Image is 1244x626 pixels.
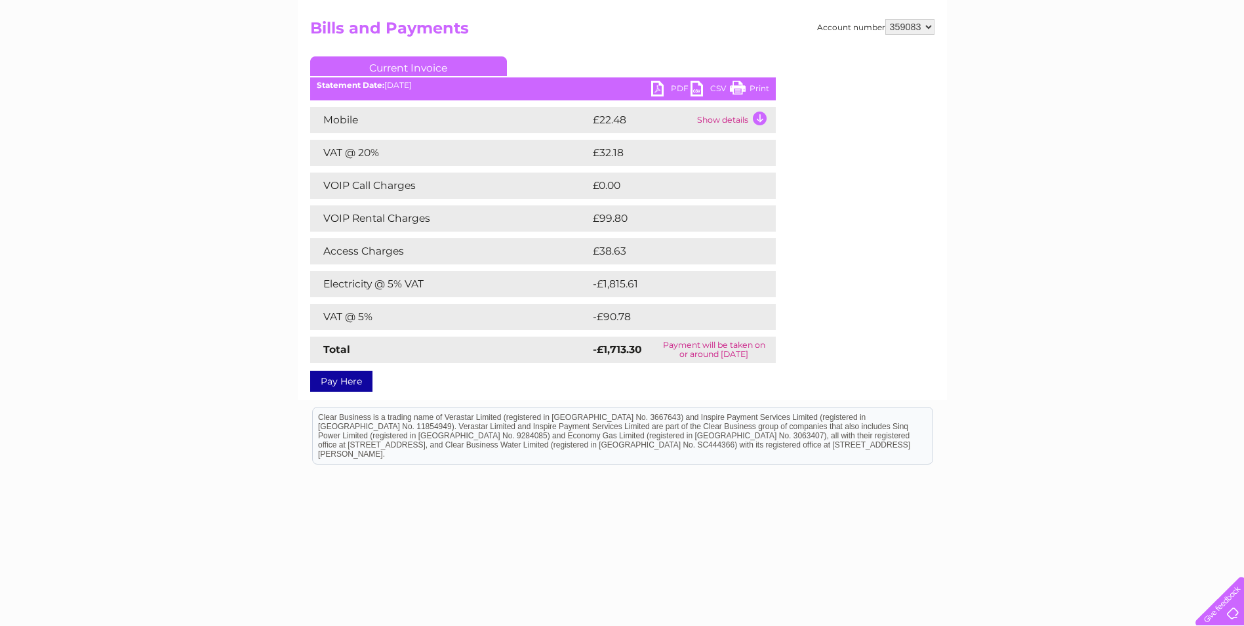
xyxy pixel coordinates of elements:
td: Access Charges [310,238,590,264]
td: Payment will be taken on or around [DATE] [652,337,776,363]
td: £99.80 [590,205,750,232]
a: Current Invoice [310,56,507,76]
strong: Total [323,343,350,356]
td: -£1,815.61 [590,271,755,297]
a: Energy [1046,56,1075,66]
td: £0.00 [590,173,746,199]
a: Log out [1201,56,1232,66]
a: Telecoms [1083,56,1122,66]
a: Print [730,81,769,100]
td: Electricity @ 5% VAT [310,271,590,297]
td: VOIP Rental Charges [310,205,590,232]
td: £32.18 [590,140,748,166]
b: Statement Date: [317,80,384,90]
td: VAT @ 20% [310,140,590,166]
a: 0333 014 3131 [997,7,1087,23]
a: Contact [1157,56,1189,66]
td: Mobile [310,107,590,133]
td: -£90.78 [590,304,752,330]
h2: Bills and Payments [310,19,934,44]
strong: -£1,713.30 [593,343,642,356]
div: [DATE] [310,81,776,90]
a: Blog [1130,56,1149,66]
div: Clear Business is a trading name of Verastar Limited (registered in [GEOGRAPHIC_DATA] No. 3667643... [313,7,933,64]
a: Pay Here [310,371,372,392]
td: £38.63 [590,238,750,264]
a: Water [1013,56,1038,66]
td: VAT @ 5% [310,304,590,330]
a: PDF [651,81,691,100]
td: VOIP Call Charges [310,173,590,199]
a: CSV [691,81,730,100]
td: Show details [694,107,776,133]
div: Account number [817,19,934,35]
img: logo.png [43,34,110,74]
td: £22.48 [590,107,694,133]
